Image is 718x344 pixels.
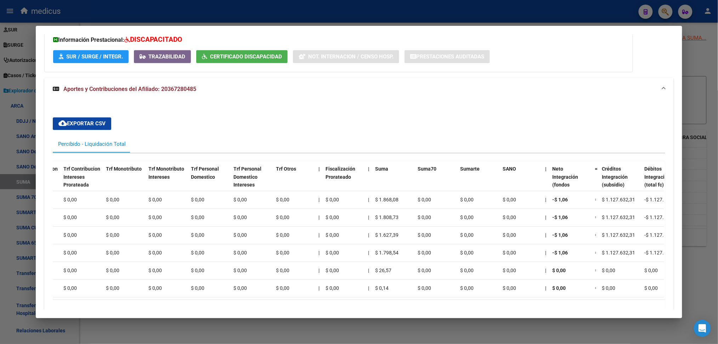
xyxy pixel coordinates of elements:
[63,233,77,238] span: $ 0,00
[552,286,566,291] span: $ 0,00
[418,197,431,203] span: $ 0,00
[602,286,615,291] span: $ 0,00
[63,250,77,256] span: $ 0,00
[148,197,162,203] span: $ 0,00
[53,35,624,45] h3: Información Prestacional:
[595,268,598,274] span: =
[545,197,546,203] span: |
[106,250,119,256] span: $ 0,00
[602,250,635,256] span: $ 1.127.632,31
[106,197,119,203] span: $ 0,00
[460,197,474,203] span: $ 0,00
[316,162,323,201] datatable-header-cell: |
[644,268,658,274] span: $ 0,00
[58,119,67,128] mat-icon: cloud_download
[318,197,320,203] span: |
[308,54,394,60] span: Not. Internacion / Censo Hosp.
[595,215,598,220] span: =
[276,233,289,238] span: $ 0,00
[644,233,679,238] span: -$ 1.127.633,37
[53,50,129,63] button: SUR / SURGE / INTEGR.
[542,162,549,201] datatable-header-cell: |
[191,286,204,291] span: $ 0,00
[460,215,474,220] span: $ 0,00
[375,166,388,172] span: Suma
[418,215,431,220] span: $ 0,00
[599,162,641,201] datatable-header-cell: Créditos Integración (subsidio)
[595,197,598,203] span: =
[602,197,635,203] span: $ 1.127.632,31
[644,166,670,188] span: Débitos Integración (total fc)
[233,250,247,256] span: $ 0,00
[644,197,679,203] span: -$ 1.127.633,37
[293,50,399,63] button: Not. Internacion / Censo Hosp.
[233,268,247,274] span: $ 0,00
[694,320,711,337] div: Open Intercom Messenger
[58,121,106,127] span: Exportar CSV
[405,50,490,63] button: Prestaciones Auditadas
[191,268,204,274] span: $ 0,00
[44,78,673,101] mat-expansion-panel-header: Aportes y Contribuciones del Afiliado: 20367280485
[592,162,599,201] datatable-header-cell: =
[552,250,568,256] span: -$ 1,06
[326,215,339,220] span: $ 0,00
[188,162,231,201] datatable-header-cell: Trf Personal Domestico
[418,250,431,256] span: $ 0,00
[552,268,566,274] span: $ 0,00
[595,166,598,172] span: =
[641,162,684,201] datatable-header-cell: Débitos Integración (total fc)
[148,54,185,60] span: Trazabilidad
[276,197,289,203] span: $ 0,00
[191,197,204,203] span: $ 0,00
[549,162,592,201] datatable-header-cell: Neto Integración (fondos propios)
[416,54,484,60] span: Prestaciones Auditadas
[210,54,282,60] span: Certificado Discapacidad
[191,166,219,180] span: Trf Personal Domestico
[63,197,77,203] span: $ 0,00
[418,268,431,274] span: $ 0,00
[148,233,162,238] span: $ 0,00
[326,250,339,256] span: $ 0,00
[191,215,204,220] span: $ 0,00
[460,286,474,291] span: $ 0,00
[644,250,679,256] span: -$ 1.127.633,37
[276,268,289,274] span: $ 0,00
[44,101,673,335] div: Aportes y Contribuciones del Afiliado: 20367280485
[368,233,369,238] span: |
[503,197,516,203] span: $ 0,00
[368,250,369,256] span: |
[457,162,500,201] datatable-header-cell: Sumarte
[61,162,103,201] datatable-header-cell: Trf Contribucion Intereses Prorateada
[276,215,289,220] span: $ 0,00
[595,233,598,238] span: =
[233,215,247,220] span: $ 0,00
[21,166,58,180] span: Trf Contribucion Prorrateada
[106,166,142,172] span: Trf Monotributo
[503,233,516,238] span: $ 0,00
[418,166,436,172] span: Suma70
[595,286,598,291] span: =
[106,215,119,220] span: $ 0,00
[233,197,247,203] span: $ 0,00
[326,233,339,238] span: $ 0,00
[191,250,204,256] span: $ 0,00
[106,268,119,274] span: $ 0,00
[106,286,119,291] span: $ 0,00
[375,286,389,291] span: $ 0,14
[326,268,339,274] span: $ 0,00
[552,233,568,238] span: -$ 1,06
[196,50,288,63] button: Certificado Discapacidad
[273,162,316,201] datatable-header-cell: Trf Otros
[503,166,516,172] span: SANO
[602,268,615,274] span: $ 0,00
[318,268,320,274] span: |
[545,268,546,274] span: |
[503,268,516,274] span: $ 0,00
[602,166,628,188] span: Créditos Integración (subsidio)
[103,162,146,201] datatable-header-cell: Trf Monotributo
[415,162,457,201] datatable-header-cell: Suma70
[148,268,162,274] span: $ 0,00
[368,268,369,274] span: |
[552,166,578,196] span: Neto Integración (fondos propios)
[368,197,369,203] span: |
